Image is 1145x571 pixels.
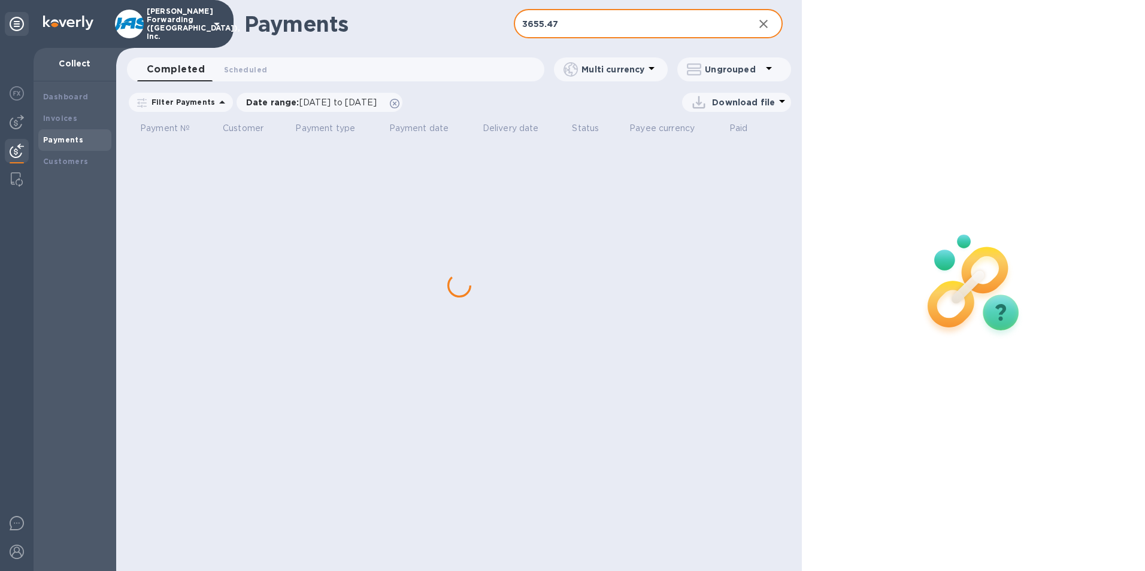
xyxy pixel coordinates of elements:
[43,114,77,123] b: Invoices
[140,122,205,135] span: Payment №
[705,63,762,75] p: Ungrouped
[629,122,710,135] span: Payee currency
[712,96,775,108] p: Download file
[224,63,267,76] span: Scheduled
[581,63,644,75] p: Multi currency
[389,122,465,135] span: Payment date
[43,92,89,101] b: Dashboard
[223,122,279,135] span: Customer
[572,122,614,135] span: Status
[43,157,89,166] b: Customers
[147,61,205,78] span: Completed
[246,96,383,108] p: Date range :
[295,122,371,135] span: Payment type
[299,98,377,107] span: [DATE] to [DATE]
[483,122,539,135] p: Delivery date
[729,122,764,135] span: Paid
[729,122,748,135] p: Paid
[147,7,207,41] p: [PERSON_NAME] Forwarding ([GEOGRAPHIC_DATA]), Inc.
[10,86,24,101] img: Foreign exchange
[43,16,93,30] img: Logo
[147,97,215,107] p: Filter Payments
[295,122,355,135] p: Payment type
[389,122,449,135] p: Payment date
[572,122,599,135] p: Status
[244,11,514,37] h1: Payments
[140,122,190,135] p: Payment №
[629,122,695,135] p: Payee currency
[43,57,107,69] p: Collect
[237,93,402,112] div: Date range:[DATE] to [DATE]
[223,122,263,135] p: Customer
[43,135,83,144] b: Payments
[5,12,29,36] div: Unpin categories
[483,122,555,135] span: Delivery date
